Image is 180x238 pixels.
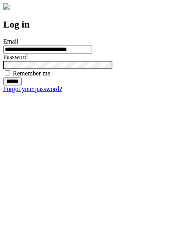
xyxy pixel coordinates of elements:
[3,54,28,60] label: Password
[3,3,10,10] img: logo-4e3dc11c47720685a147b03b5a06dd966a58ff35d612b21f08c02c0306f2b779.png
[3,38,18,45] label: Email
[3,19,177,30] h2: Log in
[13,70,50,77] label: Remember me
[3,85,62,92] a: Forgot your password?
